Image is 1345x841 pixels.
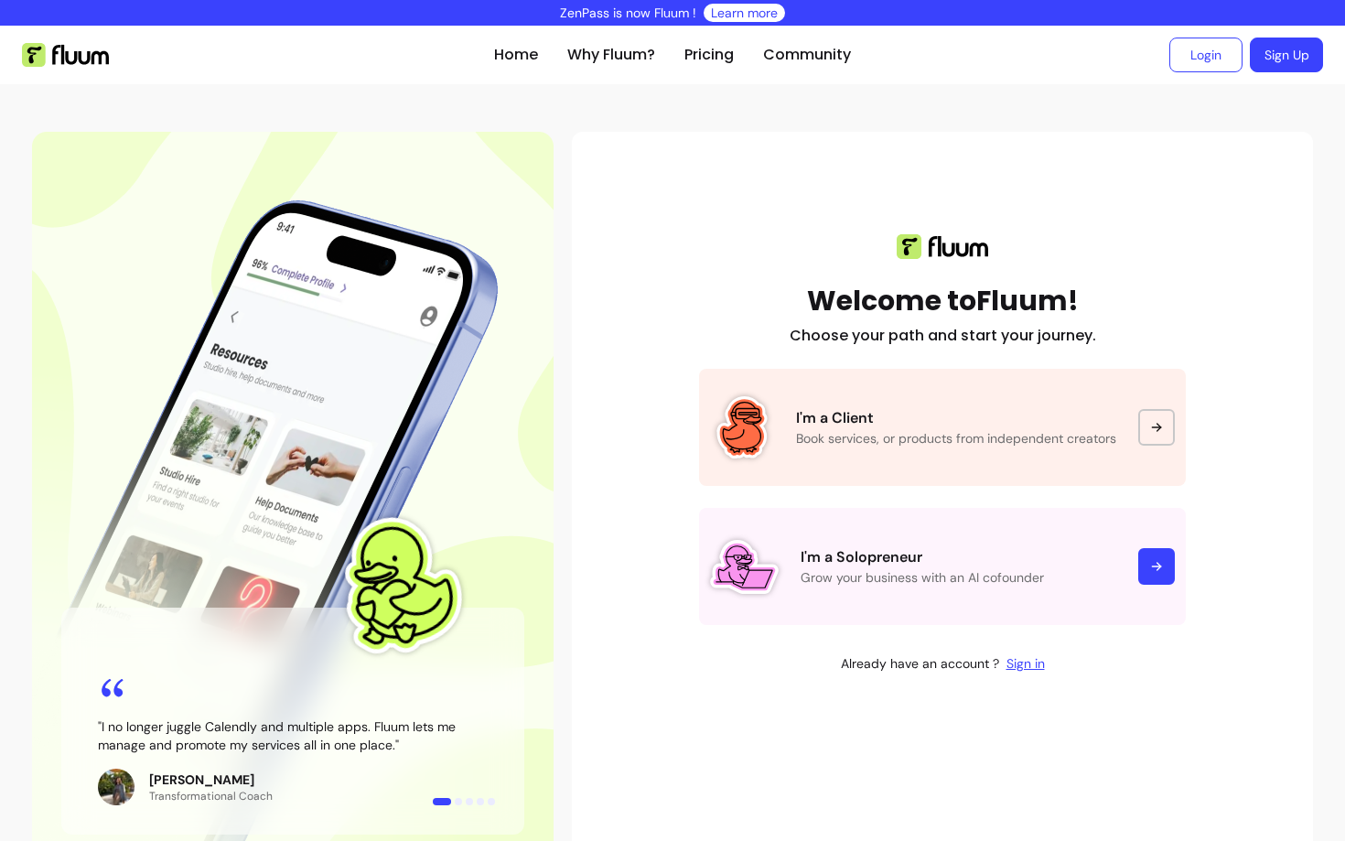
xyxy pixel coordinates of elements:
[796,429,1116,447] p: Book services, or products from independent creators
[494,44,538,66] a: Home
[319,503,482,666] img: Fluum Duck sticker
[149,789,273,803] p: Transformational Coach
[790,325,1096,347] h2: Choose your path and start your journey.
[699,508,1186,625] a: Fluum Duck stickerI'm a SolopreneurGrow your business with an AI cofounder
[801,568,1116,587] p: Grow your business with an AI cofounder
[711,4,778,22] a: Learn more
[560,4,696,22] p: ZenPass is now Fluum !
[1169,38,1243,72] a: Login
[98,717,488,754] blockquote: " I no longer juggle Calendly and multiple apps. Fluum lets me manage and promote my services all...
[149,771,273,789] p: [PERSON_NAME]
[710,395,774,459] img: Fluum Duck sticker
[841,654,999,673] p: Already have an account ?
[1250,38,1323,72] a: Sign Up
[1006,654,1045,673] a: Sign in
[98,769,134,805] img: Review avatar
[807,285,1079,318] h1: Welcome to Fluum!
[710,533,779,601] img: Fluum Duck sticker
[699,369,1186,486] a: Fluum Duck stickerI'm a ClientBook services, or products from independent creators
[567,44,655,66] a: Why Fluum?
[801,546,1116,568] p: I'm a Solopreneur
[22,43,109,67] img: Fluum Logo
[796,407,1116,429] p: I'm a Client
[897,234,988,259] img: Fluum logo
[763,44,851,66] a: Community
[684,44,734,66] a: Pricing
